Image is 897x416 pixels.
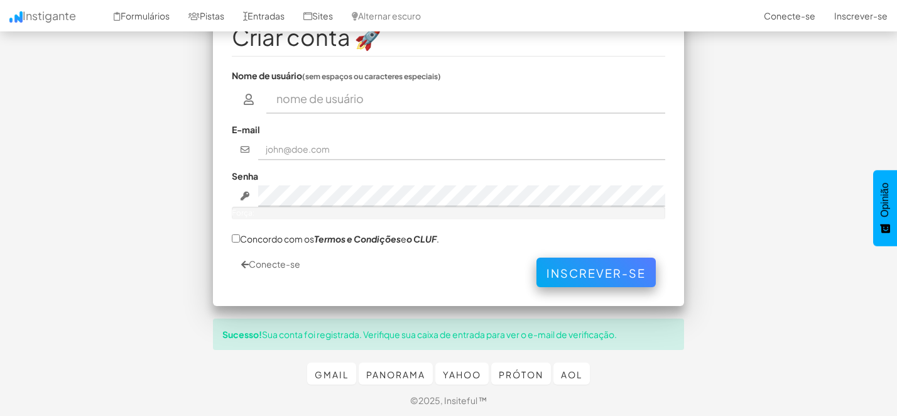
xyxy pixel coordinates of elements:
font: Inscrever-se [834,10,888,21]
font: Instigante [23,8,76,23]
button: Feedback - Mostrar pesquisa [873,170,897,246]
button: Inscrever-se [536,258,656,287]
font: Senha [232,170,258,182]
a: Conecte-se [241,258,300,270]
font: (sem espaços ou caracteres especiais) [302,72,441,81]
font: Pistas [200,10,224,21]
input: john@doe.com [258,139,666,160]
font: Sucesso! [222,329,262,340]
font: Sites [312,10,333,21]
a: o CLUF [406,233,437,244]
font: Nome de usuário [232,70,302,81]
font: Gmail [315,369,349,380]
input: Concordo com osTermos e Condiçõeseo CLUF. [232,234,240,243]
a: Gmail [307,363,356,385]
font: Alternar escuro [358,10,421,21]
a: Termos e Condições [314,233,401,244]
font: Próton [499,369,543,380]
font: Yahoo [443,369,481,380]
input: nome de usuário [266,85,666,114]
font: Panorama [366,369,425,380]
a: AOL [553,363,590,385]
font: Conecte-se [764,10,815,21]
font: © [410,395,418,406]
font: e [401,233,406,244]
font: Formulários [121,10,170,21]
font: E-mail [232,124,260,135]
a: Yahoo [435,363,489,385]
font: Força: [232,208,254,217]
a: Próton [491,363,551,385]
font: Entradas [247,10,285,21]
font: Conecte-se [249,258,300,270]
a: Panorama [359,363,433,385]
font: Sua conta foi registrada. Verifique sua caixa de entrada para ver o e-mail de verificação. [262,329,617,340]
font: AOL [561,369,582,380]
font: Concordo com os [240,233,314,244]
font: 2025, Insiteful ™ [418,395,487,406]
font: Criar conta 🚀 [232,23,383,51]
font: Inscrever-se [546,266,646,280]
font: Opinião [879,182,890,217]
font: . [437,233,439,244]
img: icon.png [9,11,23,23]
